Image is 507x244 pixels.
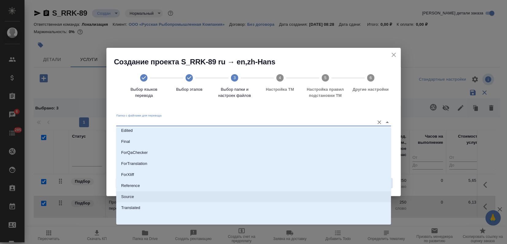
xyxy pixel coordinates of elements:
p: Translated [121,205,140,211]
text: 3 [233,75,236,80]
span: Настройка правил подстановки TM [305,86,346,99]
span: Настройка ТМ [260,86,300,93]
span: Выбор языков перевода [124,86,164,99]
p: ForQaChecker [121,150,148,156]
span: Выбор этапов [169,86,209,93]
text: 6 [370,75,372,80]
button: Назад [116,178,135,188]
button: close [389,50,398,59]
p: ForXliff [121,172,134,178]
text: 5 [324,75,326,80]
p: ForTranslation [121,161,147,167]
text: 4 [279,75,281,80]
span: Выбор папки и настроек файлов [214,86,255,99]
p: Reference [121,183,140,189]
p: Source [121,194,134,200]
p: Edited [121,128,133,134]
p: Final [121,139,130,145]
button: Close [383,118,392,127]
label: Папка с файлами для перевода [116,114,162,117]
button: Очистить [375,118,384,127]
span: Другие настройки [351,86,391,93]
h2: Создание проекта S_RRK-89 ru → en,zh-Hans [114,57,401,67]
